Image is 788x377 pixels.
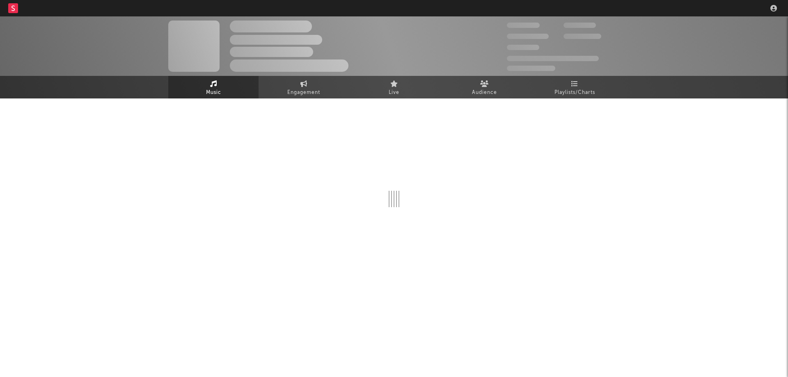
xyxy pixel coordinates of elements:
span: 1,000,000 [564,34,601,39]
span: Jump Score: 85.0 [507,66,555,71]
span: Playlists/Charts [554,88,595,98]
a: Live [349,76,439,98]
span: 100,000 [507,45,539,50]
span: Engagement [287,88,320,98]
span: Audience [472,88,497,98]
a: Music [168,76,259,98]
span: Live [389,88,399,98]
span: 50,000,000 Monthly Listeners [507,56,599,61]
a: Audience [439,76,529,98]
a: Engagement [259,76,349,98]
span: 100,000 [564,23,596,28]
span: 300,000 [507,23,540,28]
span: 50,000,000 [507,34,549,39]
span: Music [206,88,221,98]
a: Playlists/Charts [529,76,620,98]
